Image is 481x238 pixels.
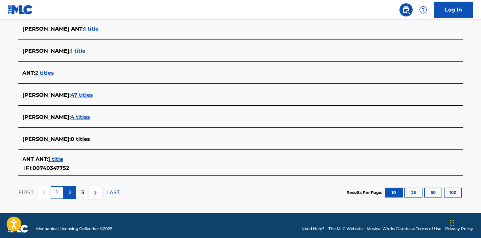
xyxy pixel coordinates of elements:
span: ANT ANT : [22,156,48,162]
span: 1 title [48,156,63,162]
span: 0 titles [71,136,90,142]
button: 25 [404,188,422,198]
span: [PERSON_NAME] : [22,136,71,142]
a: Musical Works Database Terms of Use [367,226,441,232]
span: 2 titles [35,70,54,76]
img: search [402,6,410,14]
a: The MLC Website [328,226,363,232]
img: help [419,6,427,14]
img: MLC Logo [8,5,33,14]
a: Public Search [399,3,413,16]
p: Results Per Page: [347,190,384,196]
span: IPI: [24,165,33,171]
a: Privacy Policy [445,226,473,232]
span: ANT : [22,70,35,76]
span: 4 titles [71,114,90,120]
iframe: Chat Widget [448,206,481,238]
a: Need Help? [301,226,325,232]
button: 50 [424,188,442,198]
span: 1 title [84,26,99,32]
span: 00740347752 [33,165,69,171]
div: Help [417,3,430,16]
span: [PERSON_NAME] : [22,114,71,120]
span: 47 titles [71,92,93,98]
span: 1 title [71,48,85,54]
button: 100 [444,188,462,198]
p: FIRST [18,189,34,197]
p: 2 [68,189,71,197]
img: right [91,189,99,197]
button: 10 [385,188,403,198]
p: 1 [56,189,58,197]
span: Mechanical Licensing Collective © 2025 [36,226,112,232]
a: Log In [434,2,473,18]
p: LAST [106,189,120,197]
span: [PERSON_NAME] ANT : [22,26,84,32]
p: 3 [81,189,84,197]
span: [PERSON_NAME] : [22,92,71,98]
div: Drag [450,213,454,233]
span: [PERSON_NAME] : [22,48,71,54]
